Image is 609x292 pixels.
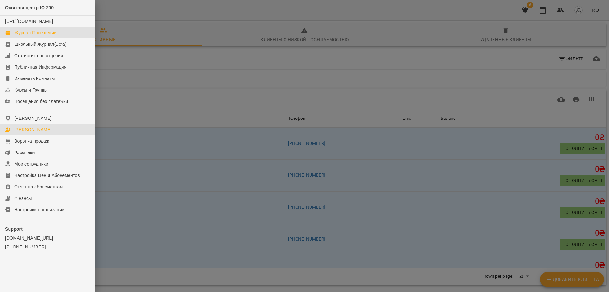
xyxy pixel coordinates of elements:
div: Школьный Журнал(Beta) [14,41,67,47]
div: [PERSON_NAME] [14,126,52,133]
a: [DOMAIN_NAME][URL] [5,235,90,241]
div: Рассылки [14,149,35,156]
p: Support [5,226,90,232]
div: Мои сотрудники [14,161,48,167]
span: Освітній центр IQ 200 [5,5,54,10]
div: Журнал Посещений [14,30,56,36]
div: Фінансы [14,195,32,201]
div: Изменить Комнаты [14,75,55,82]
div: Воронка продаж [14,138,49,144]
div: Статистика посещений [14,52,63,59]
div: Публичная Информация [14,64,67,70]
div: Посещения без платежки [14,98,68,105]
div: Настройки организации [14,207,64,213]
div: [PERSON_NAME] [14,115,52,121]
div: Настройка Цен и Абонементов [14,172,80,179]
div: Отчет по абонементам [14,184,63,190]
a: [URL][DOMAIN_NAME] [5,19,53,24]
a: [PHONE_NUMBER] [5,244,90,250]
div: Курсы и Группы [14,87,48,93]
